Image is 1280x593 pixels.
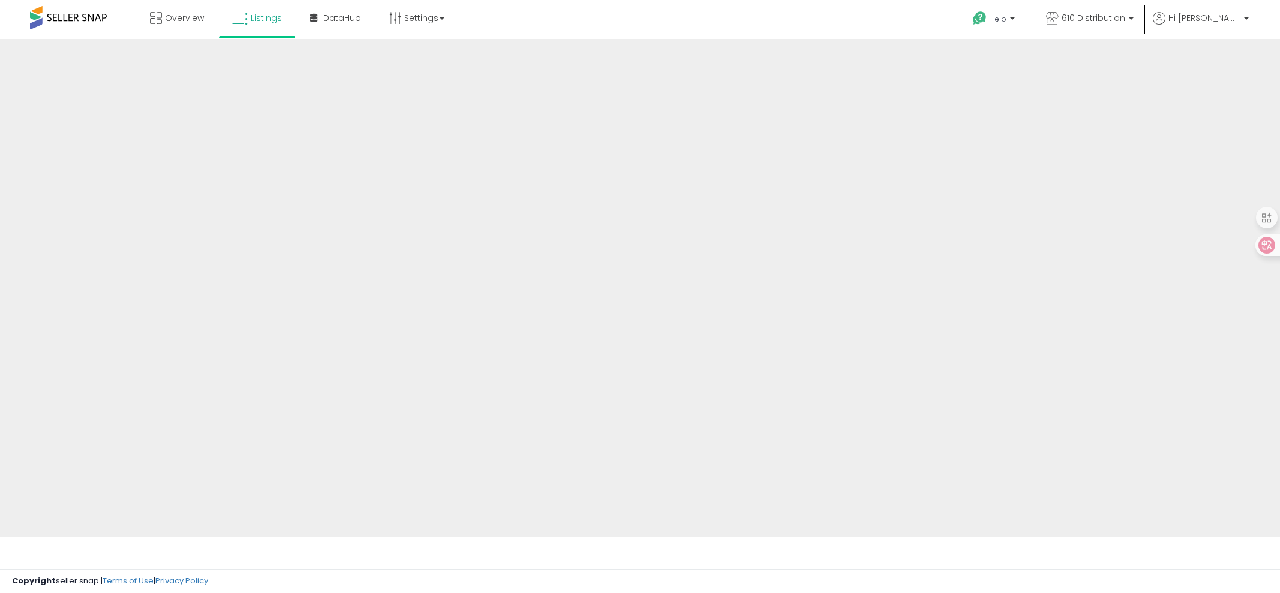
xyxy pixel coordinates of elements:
span: Listings [251,12,282,24]
span: 610 Distribution [1062,12,1125,24]
span: Overview [165,12,204,24]
a: Help [963,2,1027,39]
span: DataHub [323,12,361,24]
a: Hi [PERSON_NAME] [1153,12,1249,39]
span: Hi [PERSON_NAME] [1168,12,1240,24]
span: Help [990,14,1006,24]
i: Get Help [972,11,987,26]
